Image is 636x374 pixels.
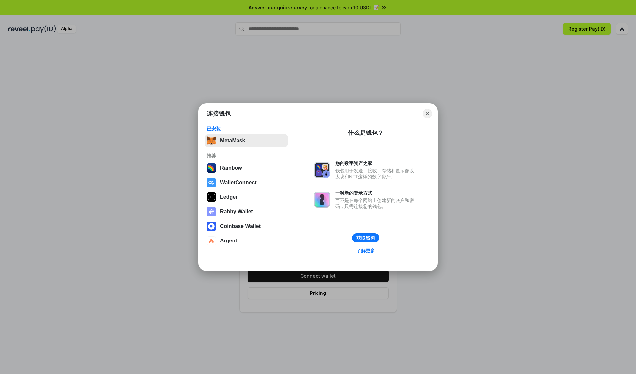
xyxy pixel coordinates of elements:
[207,178,216,187] img: svg+xml,%3Csvg%20width%3D%2228%22%20height%3D%2228%22%20viewBox%3D%220%200%2028%2028%22%20fill%3D...
[205,205,288,218] button: Rabby Wallet
[220,209,253,215] div: Rabby Wallet
[335,160,417,166] div: 您的数字资产之家
[423,109,432,118] button: Close
[335,190,417,196] div: 一种新的登录方式
[205,190,288,204] button: Ledger
[352,246,379,255] a: 了解更多
[352,233,379,242] button: 获取钱包
[205,234,288,247] button: Argent
[356,235,375,241] div: 获取钱包
[220,165,242,171] div: Rainbow
[207,236,216,245] img: svg+xml,%3Csvg%20width%3D%2228%22%20height%3D%2228%22%20viewBox%3D%220%200%2028%2028%22%20fill%3D...
[220,138,245,144] div: MetaMask
[207,222,216,231] img: svg+xml,%3Csvg%20width%3D%2228%22%20height%3D%2228%22%20viewBox%3D%220%200%2028%2028%22%20fill%3D...
[207,126,286,132] div: 已安装
[207,110,231,118] h1: 连接钱包
[335,197,417,209] div: 而不是在每个网站上创建新的账户和密码，只需连接您的钱包。
[314,192,330,208] img: svg+xml,%3Csvg%20xmlns%3D%22http%3A%2F%2Fwww.w3.org%2F2000%2Fsvg%22%20fill%3D%22none%22%20viewBox...
[205,161,288,175] button: Rainbow
[220,194,238,200] div: Ledger
[205,220,288,233] button: Coinbase Wallet
[220,180,257,186] div: WalletConnect
[205,176,288,189] button: WalletConnect
[205,134,288,147] button: MetaMask
[220,238,237,244] div: Argent
[335,168,417,180] div: 钱包用于发送、接收、存储和显示像以太坊和NFT这样的数字资产。
[207,163,216,173] img: svg+xml,%3Csvg%20width%3D%22120%22%20height%3D%22120%22%20viewBox%3D%220%200%20120%20120%22%20fil...
[207,153,286,159] div: 推荐
[207,136,216,145] img: svg+xml,%3Csvg%20fill%3D%22none%22%20height%3D%2233%22%20viewBox%3D%220%200%2035%2033%22%20width%...
[207,207,216,216] img: svg+xml,%3Csvg%20xmlns%3D%22http%3A%2F%2Fwww.w3.org%2F2000%2Fsvg%22%20fill%3D%22none%22%20viewBox...
[356,248,375,254] div: 了解更多
[220,223,261,229] div: Coinbase Wallet
[314,162,330,178] img: svg+xml,%3Csvg%20xmlns%3D%22http%3A%2F%2Fwww.w3.org%2F2000%2Fsvg%22%20fill%3D%22none%22%20viewBox...
[348,129,384,137] div: 什么是钱包？
[207,192,216,202] img: svg+xml,%3Csvg%20xmlns%3D%22http%3A%2F%2Fwww.w3.org%2F2000%2Fsvg%22%20width%3D%2228%22%20height%3...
